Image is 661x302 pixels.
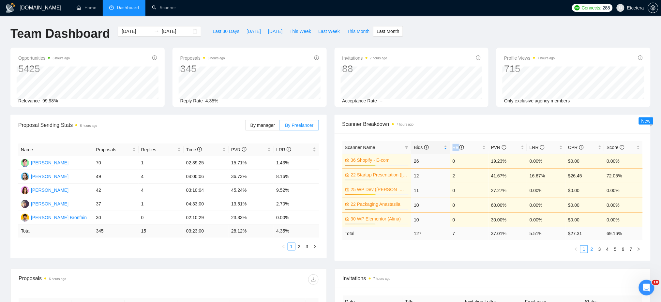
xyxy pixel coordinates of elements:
[229,211,274,225] td: 23.33%
[139,143,184,156] th: Replies
[604,154,643,168] td: 0.00%
[242,147,247,152] span: info-circle
[274,170,319,184] td: 8.16%
[627,246,635,253] a: 7
[488,168,527,183] td: 41.67%
[96,146,131,153] span: Proposals
[411,227,450,240] td: 127
[264,26,286,37] button: [DATE]
[450,198,488,212] td: 0
[303,243,311,250] li: 3
[276,147,291,152] span: LRR
[504,63,555,75] div: 715
[93,170,138,184] td: 49
[139,197,184,211] td: 1
[186,147,202,152] span: Time
[49,277,66,281] time: 6 hours ago
[184,156,229,170] td: 02:39:25
[565,212,604,227] td: $0.00
[31,159,68,166] div: [PERSON_NAME]
[42,98,58,103] span: 99.98%
[243,26,264,37] button: [DATE]
[274,197,319,211] td: 2.70%
[588,246,595,253] a: 2
[347,28,369,35] span: This Month
[648,5,658,10] span: setting
[21,215,87,220] a: DB[PERSON_NAME] Bronfain
[638,55,643,60] span: info-circle
[373,277,391,280] time: 7 hours ago
[411,212,450,227] td: 10
[453,145,464,150] span: Re
[639,280,654,295] iframe: Intercom live chat
[488,154,527,168] td: 19.23%
[18,143,93,156] th: Name
[411,154,450,168] td: 26
[527,154,565,168] td: 0.00%
[180,54,225,62] span: Proposals
[152,55,157,60] span: info-circle
[488,227,527,240] td: 37.01 %
[21,187,68,192] a: PD[PERSON_NAME]
[18,225,93,237] td: Total
[491,145,506,150] span: PVR
[342,54,387,62] span: Invitations
[180,63,225,75] div: 345
[21,201,68,206] a: PS[PERSON_NAME]
[604,227,643,240] td: 69.16 %
[77,5,96,10] a: homeHome
[117,5,139,10] span: Dashboard
[93,197,138,211] td: 37
[280,243,288,250] button: left
[504,54,555,62] span: Profile Views
[154,29,159,34] span: to
[351,215,408,222] a: 30 WP Elementor (Alina)
[574,247,578,251] span: left
[627,245,635,253] li: 7
[274,225,319,237] td: 4.35 %
[152,5,176,10] a: searchScanner
[380,98,383,103] span: --
[231,147,247,152] span: PVR
[373,26,403,37] button: Last Month
[488,183,527,198] td: 27.27%
[527,227,565,240] td: 5.51 %
[184,197,229,211] td: 04:33:00
[290,28,311,35] span: This Week
[635,245,643,253] button: right
[280,243,288,250] li: Previous Page
[345,217,350,221] span: crown
[620,246,627,253] a: 6
[596,245,604,253] li: 3
[345,202,350,206] span: crown
[612,246,619,253] a: 5
[450,168,488,183] td: 2
[450,154,488,168] td: 0
[308,277,318,282] span: download
[162,28,191,35] input: End date
[109,5,114,10] span: dashboard
[19,274,169,285] div: Proposals
[596,246,603,253] a: 3
[21,173,29,181] img: VY
[652,280,660,285] span: 10
[619,245,627,253] li: 6
[31,187,68,194] div: [PERSON_NAME]
[139,170,184,184] td: 4
[21,186,29,194] img: PD
[345,145,375,150] span: Scanner Name
[304,243,311,250] a: 3
[342,120,643,128] span: Scanner Breakdown
[565,168,604,183] td: $26.45
[604,212,643,227] td: 0.00%
[588,245,596,253] li: 2
[229,197,274,211] td: 13.51%
[345,158,350,162] span: crown
[414,145,428,150] span: Bids
[342,227,412,240] td: Total
[607,145,624,150] span: Score
[288,243,295,250] li: 1
[603,4,610,11] span: 288
[93,156,138,170] td: 70
[476,55,481,60] span: info-circle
